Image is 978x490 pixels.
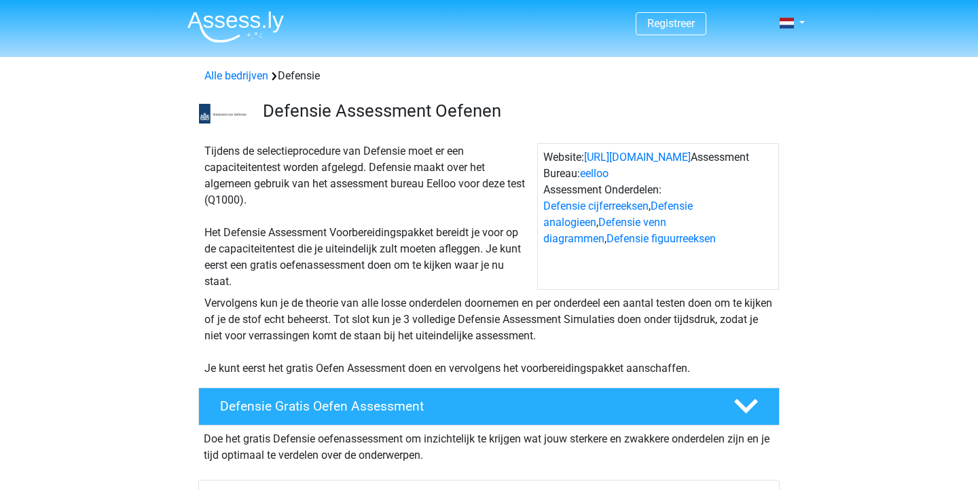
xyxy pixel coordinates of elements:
div: Tijdens de selectieprocedure van Defensie moet er een capaciteitentest worden afgelegd. Defensie ... [199,143,537,290]
a: [URL][DOMAIN_NAME] [584,151,691,164]
div: Website: Assessment Bureau: Assessment Onderdelen: , , , [537,143,779,290]
h3: Defensie Assessment Oefenen [263,100,769,121]
a: Registreer [647,17,695,30]
div: Vervolgens kun je de theorie van alle losse onderdelen doornemen en per onderdeel een aantal test... [199,295,779,377]
div: Defensie [199,68,779,84]
a: Defensie figuurreeksen [606,232,716,245]
h4: Defensie Gratis Oefen Assessment [220,398,712,414]
a: Defensie analogieen [543,200,693,229]
a: Defensie cijferreeksen [543,200,649,212]
a: Defensie venn diagrammen [543,216,666,245]
a: eelloo [580,167,609,180]
div: Doe het gratis Defensie oefenassessment om inzichtelijk te krijgen wat jouw sterkere en zwakkere ... [198,426,780,464]
a: Defensie Gratis Oefen Assessment [193,388,785,426]
a: Alle bedrijven [204,69,268,82]
img: Assessly [187,11,284,43]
